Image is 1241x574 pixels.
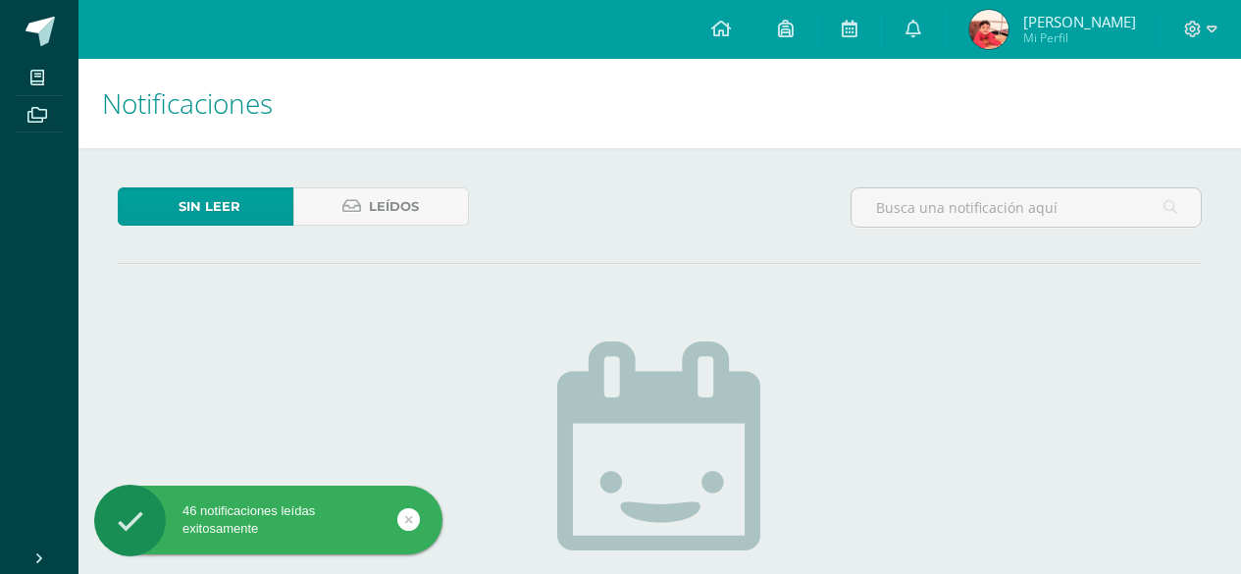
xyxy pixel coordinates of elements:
span: Mi Perfil [1023,29,1136,46]
a: Leídos [293,187,469,226]
span: Sin leer [179,188,240,225]
input: Busca una notificación aquí [852,188,1201,227]
img: 1b355d372f5c34863a5b48ee63d37b50.png [969,10,1008,49]
span: [PERSON_NAME] [1023,12,1136,31]
a: Sin leer [118,187,293,226]
div: 46 notificaciones leídas exitosamente [94,502,442,538]
span: Notificaciones [102,84,273,122]
span: Leídos [369,188,419,225]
